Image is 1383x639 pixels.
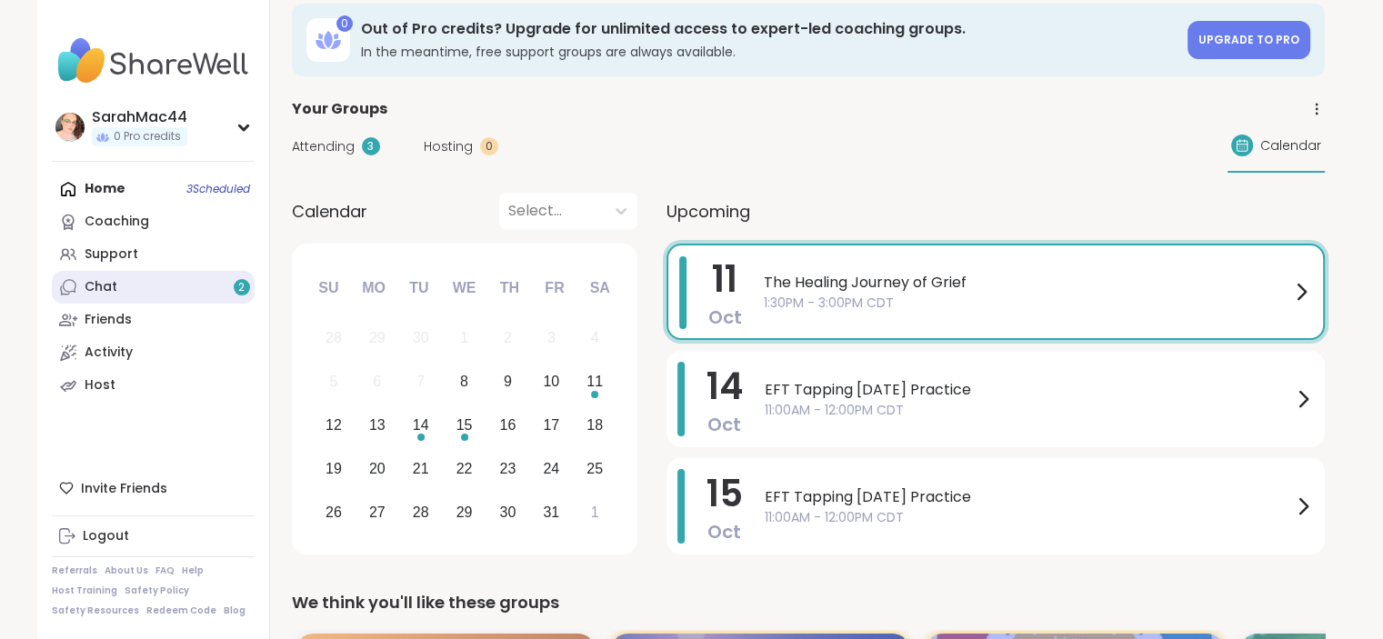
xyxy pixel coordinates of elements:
[85,344,133,362] div: Activity
[413,456,429,481] div: 21
[315,319,354,358] div: Not available Sunday, September 28th, 2025
[52,564,97,577] a: Referrals
[488,363,527,402] div: Choose Thursday, October 9th, 2025
[764,272,1290,294] span: The Healing Journey of Grief
[456,413,473,437] div: 15
[413,500,429,524] div: 28
[488,449,527,488] div: Choose Thursday, October 23rd, 2025
[114,129,181,145] span: 0 Pro credits
[488,493,527,532] div: Choose Thursday, October 30th, 2025
[85,376,115,394] div: Host
[312,316,616,534] div: month 2025-10
[445,363,484,402] div: Choose Wednesday, October 8th, 2025
[85,245,138,264] div: Support
[83,527,129,545] div: Logout
[707,519,741,544] span: Oct
[357,493,396,532] div: Choose Monday, October 27th, 2025
[489,268,529,308] div: Th
[586,369,603,394] div: 11
[586,413,603,437] div: 18
[532,363,571,402] div: Choose Friday, October 10th, 2025
[315,363,354,402] div: Not available Sunday, October 5th, 2025
[52,29,255,93] img: ShareWell Nav Logo
[547,325,556,350] div: 3
[326,325,342,350] div: 28
[52,604,139,617] a: Safety Resources
[401,363,440,402] div: Not available Tuesday, October 7th, 2025
[765,508,1292,527] span: 11:00AM - 12:00PM CDT
[543,500,559,524] div: 31
[308,268,348,308] div: Su
[444,268,484,308] div: We
[712,254,737,305] span: 11
[413,325,429,350] div: 30
[315,493,354,532] div: Choose Sunday, October 26th, 2025
[85,213,149,231] div: Coaching
[532,319,571,358] div: Not available Friday, October 3rd, 2025
[460,369,468,394] div: 8
[373,369,381,394] div: 6
[362,137,380,155] div: 3
[666,199,750,224] span: Upcoming
[361,19,1177,39] h3: Out of Pro credits? Upgrade for unlimited access to expert-led coaching groups.
[576,363,615,402] div: Choose Saturday, October 11th, 2025
[292,590,1325,615] div: We think you'll like these groups
[500,500,516,524] div: 30
[399,268,439,308] div: Tu
[586,456,603,481] div: 25
[155,564,175,577] a: FAQ
[85,311,132,329] div: Friends
[292,98,387,120] span: Your Groups
[591,500,599,524] div: 1
[125,584,189,597] a: Safety Policy
[764,294,1290,313] span: 1:30PM - 3:00PM CDT
[146,604,216,617] a: Redeem Code
[329,369,337,394] div: 5
[326,456,342,481] div: 19
[532,493,571,532] div: Choose Friday, October 31st, 2025
[576,493,615,532] div: Choose Saturday, November 1st, 2025
[543,456,559,481] div: 24
[765,379,1292,401] span: EFT Tapping [DATE] Practice
[579,268,619,308] div: Sa
[357,406,396,445] div: Choose Monday, October 13th, 2025
[707,412,741,437] span: Oct
[504,325,512,350] div: 2
[535,268,575,308] div: Fr
[1198,32,1299,47] span: Upgrade to Pro
[1188,21,1310,59] a: Upgrade to Pro
[504,369,512,394] div: 9
[576,319,615,358] div: Not available Saturday, October 4th, 2025
[357,319,396,358] div: Not available Monday, September 29th, 2025
[361,43,1177,61] h3: In the meantime, free support groups are always available.
[326,500,342,524] div: 26
[52,520,255,553] a: Logout
[456,500,473,524] div: 29
[488,406,527,445] div: Choose Thursday, October 16th, 2025
[456,456,473,481] div: 22
[707,361,743,412] span: 14
[369,456,386,481] div: 20
[532,406,571,445] div: Choose Friday, October 17th, 2025
[326,413,342,437] div: 12
[52,238,255,271] a: Support
[52,271,255,304] a: Chat2
[445,449,484,488] div: Choose Wednesday, October 22nd, 2025
[52,304,255,336] a: Friends
[500,413,516,437] div: 16
[55,113,85,142] img: SarahMac44
[543,369,559,394] div: 10
[92,107,187,127] div: SarahMac44
[401,406,440,445] div: Choose Tuesday, October 14th, 2025
[182,564,204,577] a: Help
[424,137,473,156] span: Hosting
[315,449,354,488] div: Choose Sunday, October 19th, 2025
[413,413,429,437] div: 14
[708,305,742,330] span: Oct
[292,199,367,224] span: Calendar
[52,472,255,504] div: Invite Friends
[354,268,394,308] div: Mo
[765,486,1292,508] span: EFT Tapping [DATE] Practice
[460,325,468,350] div: 1
[369,500,386,524] div: 27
